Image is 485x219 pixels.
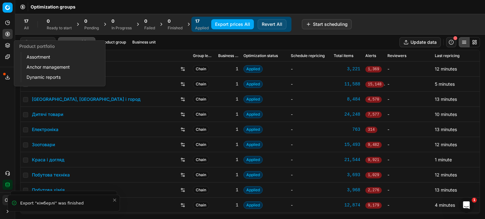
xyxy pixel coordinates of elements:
span: 17 [24,18,28,24]
nav: breadcrumb [31,4,75,10]
span: 1,029 [365,172,382,178]
span: Product portfolio [19,43,55,49]
span: 13 minutes [435,187,457,193]
span: Applied [243,80,263,88]
div: In Progress [111,26,132,31]
td: - [288,107,331,122]
td: - [385,77,432,92]
span: Chain [193,80,209,88]
span: 15,148 [365,81,384,88]
div: 11,588 [334,81,360,87]
td: - [385,182,432,198]
span: Reviewers [387,53,406,58]
span: Last repricing [435,53,459,58]
td: - [385,152,432,167]
div: Export "кімберлі" was finished [20,200,112,206]
div: Ready to start [47,26,72,31]
span: 0 [144,18,147,24]
span: Total items [334,53,353,58]
td: - [385,107,432,122]
span: 13 minutes [435,96,457,102]
span: Applied [243,156,263,164]
span: 1 [472,198,477,203]
span: Chain [193,201,209,209]
span: 12 minutes [435,66,457,72]
span: Chain [193,171,209,179]
button: Close toast [111,196,118,204]
a: Дитячі товари [32,111,63,118]
a: 12,874 [334,202,360,208]
button: Business unit [130,38,158,46]
span: Chain [193,95,209,103]
button: Product group [98,38,129,46]
div: 1 [218,126,238,133]
td: - [385,61,432,77]
span: 13 minutes [435,127,457,132]
div: Pending [84,26,99,31]
a: Побутова техніка [32,172,70,178]
span: 12 minutes [435,172,457,177]
td: - [385,92,432,107]
a: 3,221 [334,66,360,72]
div: Finished [168,26,183,31]
div: 1 [218,187,238,193]
span: 1,369 [365,66,382,72]
a: 3,968 [334,187,360,193]
td: - [288,182,331,198]
button: Start scheduling [302,19,352,29]
span: Chain [193,156,209,164]
span: 9,921 [365,157,382,163]
span: Chain [193,111,209,118]
a: 21,544 [334,157,360,163]
span: 4 minutes [435,202,455,208]
span: Schedule repricing [291,53,325,58]
div: 1 [218,111,238,118]
div: 1 [218,96,238,102]
a: Електроніка [32,126,58,133]
span: Chain [193,65,209,73]
span: Optimization status [243,53,278,58]
td: - [288,198,331,213]
span: 314 [365,127,377,133]
td: - [288,167,331,182]
td: - [385,122,432,137]
span: 5 minutes [435,81,455,87]
span: Group level [193,53,213,58]
span: ОГ [3,195,12,205]
span: 0 [84,18,87,24]
a: Anchor management [24,63,98,72]
span: 0 [111,18,114,24]
td: - [288,122,331,137]
a: Побутова хімія [32,187,65,193]
span: 7,577 [365,112,382,118]
span: Applied [243,65,263,73]
div: 3,693 [334,172,360,178]
span: 4,570 [365,96,382,103]
div: 763 [334,126,360,133]
td: - [288,92,331,107]
td: - [288,137,331,152]
button: Update data [399,37,441,47]
span: Alerts [365,53,376,58]
div: 1 [218,66,238,72]
a: [GEOGRAPHIC_DATA], [GEOGRAPHIC_DATA] і город [32,96,141,102]
span: 17 [195,18,200,24]
span: 10 minutes [435,112,457,117]
span: 1 minute [435,157,452,162]
span: Chain [193,126,209,133]
span: 0 [168,18,171,24]
a: 15,493 [334,141,360,148]
td: - [288,61,331,77]
span: 9,482 [365,142,382,148]
span: Applied [243,141,263,148]
button: Revert All [258,19,286,29]
span: 12 minutes [435,142,457,147]
td: - [288,77,331,92]
span: Optimization groups [31,4,75,10]
a: 24,248 [334,111,360,118]
td: - [385,198,432,213]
